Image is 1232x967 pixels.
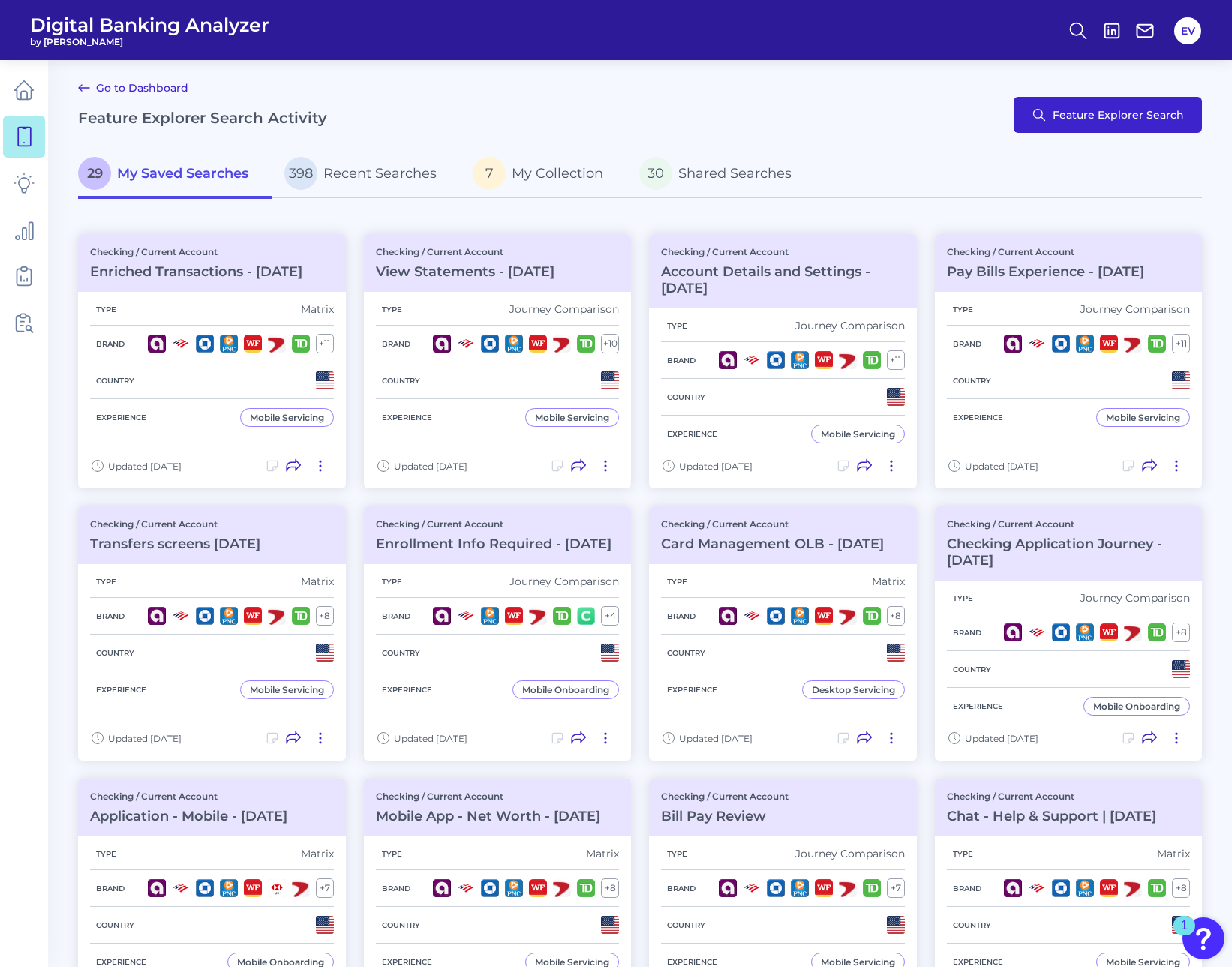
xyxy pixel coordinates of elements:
[947,263,1144,280] h3: Pay Bills Experience - [DATE]
[90,376,140,386] h5: Country
[661,518,884,530] p: Checking / Current Account
[316,334,334,353] div: + 11
[376,305,408,314] h5: Type
[601,606,619,626] div: + 4
[364,506,632,761] a: Checking / Current AccountEnrollment Info Required - [DATE]TypeJourney ComparisonBrand+4CountryEx...
[376,246,554,257] p: Checking / Current Account
[935,506,1203,761] a: Checking / Current AccountChecking Application Journey - [DATE]TypeJourney ComparisonBrand+8Count...
[1080,591,1190,605] div: Journey Comparison
[661,920,711,930] h5: Country
[649,506,917,761] a: Checking / Current AccountCard Management OLB - [DATE]TypeMatrixBrand+8CountryExperienceDesktop S...
[90,246,302,257] p: Checking / Current Account
[1106,412,1180,423] div: Mobile Servicing
[678,165,792,182] span: Shared Searches
[90,611,131,621] h5: Brand
[90,305,122,314] h5: Type
[947,791,1156,802] p: Checking / Current Account
[965,461,1038,472] span: Updated [DATE]
[887,878,905,898] div: + 7
[627,151,816,199] a: 30Shared Searches
[108,461,182,472] span: Updated [DATE]
[947,376,997,386] h5: Country
[795,847,905,860] div: Journey Comparison
[535,412,609,423] div: Mobile Servicing
[90,536,260,552] h3: Transfers screens [DATE]
[473,157,506,190] span: 7
[509,302,619,316] div: Journey Comparison
[649,234,917,488] a: Checking / Current AccountAccount Details and Settings -[DATE]TypeJourney ComparisonBrand+11Count...
[601,878,619,898] div: + 8
[947,884,987,893] h5: Brand
[935,234,1203,488] a: Checking / Current AccountPay Bills Experience - [DATE]TypeJourney ComparisonBrand+11CountryExper...
[821,428,895,440] div: Mobile Servicing
[661,392,711,402] h5: Country
[661,957,723,967] h5: Experience
[1080,302,1190,316] div: Journey Comparison
[323,165,437,182] span: Recent Searches
[965,733,1038,744] span: Updated [DATE]
[661,884,702,893] h5: Brand
[376,808,600,824] h3: Mobile App - Net Worth - [DATE]
[78,157,111,190] span: 29
[90,413,152,422] h5: Experience
[947,413,1009,422] h5: Experience
[376,884,416,893] h5: Brand
[90,339,131,349] h5: Brand
[1174,17,1201,44] button: EV
[301,575,334,588] div: Matrix
[661,611,702,621] h5: Brand
[661,321,693,331] h5: Type
[117,165,248,182] span: My Saved Searches
[1157,847,1190,860] div: Matrix
[394,733,467,744] span: Updated [DATE]
[661,429,723,439] h5: Experience
[376,685,438,695] h5: Experience
[661,685,723,695] h5: Experience
[947,957,1009,967] h5: Experience
[376,577,408,587] h5: Type
[661,791,789,802] p: Checking / Current Account
[78,506,346,761] a: Checking / Current AccountTransfers screens [DATE]TypeMatrixBrand+8CountryExperienceMobile Servic...
[601,334,619,353] div: + 10
[639,157,672,190] span: 30
[661,536,884,552] h3: Card Management OLB - [DATE]
[78,234,346,488] a: Checking / Current AccountEnriched Transactions - [DATE]TypeMatrixBrand+11CountryExperienceMobile...
[90,808,287,824] h3: Application - Mobile - [DATE]
[364,234,632,488] a: Checking / Current AccountView Statements - [DATE]TypeJourney ComparisonBrand+10CountryExperience...
[661,263,905,296] h3: Account Details and Settings -[DATE]
[90,518,260,530] p: Checking / Current Account
[30,36,269,47] span: by [PERSON_NAME]
[947,701,1009,711] h5: Experience
[1172,878,1190,898] div: + 8
[376,339,416,349] h5: Brand
[376,263,554,280] h3: View Statements - [DATE]
[301,847,334,860] div: Matrix
[316,606,334,626] div: + 8
[947,339,987,349] h5: Brand
[661,246,905,257] p: Checking / Current Account
[679,733,753,744] span: Updated [DATE]
[78,109,327,127] h2: Feature Explorer Search Activity
[1172,623,1190,642] div: + 8
[947,628,987,638] h5: Brand
[522,684,609,695] div: Mobile Onboarding
[1014,97,1202,133] button: Feature Explorer Search
[250,412,324,423] div: Mobile Servicing
[108,733,182,744] span: Updated [DATE]
[586,847,619,860] div: Matrix
[679,461,753,472] span: Updated [DATE]
[947,665,997,674] h5: Country
[947,808,1156,824] h3: Chat - Help & Support | [DATE]
[1093,701,1180,712] div: Mobile Onboarding
[376,518,611,530] p: Checking / Current Account
[376,413,438,422] h5: Experience
[90,648,140,658] h5: Country
[78,151,272,199] a: 29My Saved Searches
[812,684,895,695] div: Desktop Servicing
[376,611,416,621] h5: Brand
[376,648,426,658] h5: Country
[661,648,711,658] h5: Country
[661,577,693,587] h5: Type
[376,957,438,967] h5: Experience
[376,536,611,552] h3: Enrollment Info Required - [DATE]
